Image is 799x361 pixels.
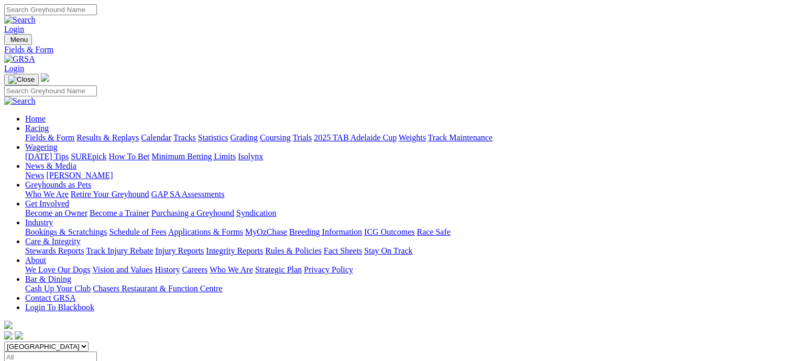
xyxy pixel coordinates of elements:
a: Racing [25,124,49,133]
input: Search [4,4,97,15]
a: Race Safe [417,227,450,236]
a: Trials [292,133,312,142]
a: Login [4,25,24,34]
a: Injury Reports [155,246,204,255]
a: How To Bet [109,152,150,161]
a: GAP SA Assessments [151,190,225,199]
a: Applications & Forms [168,227,243,236]
a: Minimum Betting Limits [151,152,236,161]
a: Wagering [25,143,58,151]
a: Coursing [260,133,291,142]
a: Home [25,114,46,123]
input: Search [4,85,97,96]
a: Stay On Track [364,246,412,255]
a: Get Involved [25,199,69,208]
a: 2025 TAB Adelaide Cup [314,133,397,142]
a: Retire Your Greyhound [71,190,149,199]
a: Login [4,64,24,73]
a: Bar & Dining [25,275,71,283]
a: Become a Trainer [90,209,149,217]
a: [DATE] Tips [25,152,69,161]
a: Syndication [236,209,276,217]
a: Fields & Form [25,133,74,142]
a: News [25,171,44,180]
img: Search [4,96,36,106]
a: Rules & Policies [265,246,322,255]
a: MyOzChase [245,227,287,236]
a: Care & Integrity [25,237,81,246]
button: Toggle navigation [4,74,39,85]
button: Toggle navigation [4,34,32,45]
a: Results & Replays [76,133,139,142]
a: About [25,256,46,265]
a: News & Media [25,161,76,170]
div: Greyhounds as Pets [25,190,795,199]
a: Vision and Values [92,265,152,274]
a: Fact Sheets [324,246,362,255]
a: Careers [182,265,207,274]
img: logo-grsa-white.png [4,321,13,329]
div: Racing [25,133,795,143]
a: Who We Are [25,190,69,199]
img: Search [4,15,36,25]
a: SUREpick [71,152,106,161]
a: Become an Owner [25,209,87,217]
img: Close [8,75,35,84]
a: Isolynx [238,152,263,161]
img: twitter.svg [15,331,23,340]
a: We Love Our Dogs [25,265,90,274]
a: Purchasing a Greyhound [151,209,234,217]
a: Industry [25,218,53,227]
a: Stewards Reports [25,246,84,255]
a: Chasers Restaurant & Function Centre [93,284,222,293]
a: Schedule of Fees [109,227,166,236]
a: ICG Outcomes [364,227,414,236]
a: Greyhounds as Pets [25,180,91,189]
a: Track Maintenance [428,133,492,142]
div: Get Involved [25,209,795,218]
a: Privacy Policy [304,265,353,274]
a: Contact GRSA [25,293,75,302]
a: History [155,265,180,274]
a: Statistics [198,133,228,142]
a: Breeding Information [289,227,362,236]
a: Who We Are [210,265,253,274]
a: Cash Up Your Club [25,284,91,293]
a: Track Injury Rebate [86,246,153,255]
img: logo-grsa-white.png [41,73,49,82]
div: Industry [25,227,795,237]
a: Bookings & Scratchings [25,227,107,236]
a: Grading [231,133,258,142]
img: GRSA [4,54,35,64]
div: Bar & Dining [25,284,795,293]
a: Calendar [141,133,171,142]
span: Menu [10,36,28,43]
a: Strategic Plan [255,265,302,274]
div: Care & Integrity [25,246,795,256]
div: News & Media [25,171,795,180]
a: Integrity Reports [206,246,263,255]
div: About [25,265,795,275]
a: [PERSON_NAME] [46,171,113,180]
a: Fields & Form [4,45,795,54]
img: facebook.svg [4,331,13,340]
a: Login To Blackbook [25,303,94,312]
a: Weights [399,133,426,142]
a: Tracks [173,133,196,142]
div: Wagering [25,152,795,161]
